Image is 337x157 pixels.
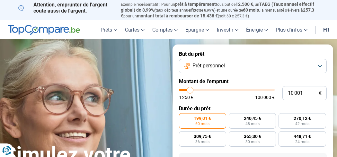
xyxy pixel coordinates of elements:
span: 42 mois [295,122,309,126]
button: Prêt personnel [179,59,327,73]
span: 60 mois [243,7,259,13]
span: 240,45 € [244,116,261,121]
span: 100 000 € [255,95,275,100]
span: Prêt personnel [192,62,225,69]
span: TAEG (Taux annuel effectif global) de 8,99% [121,2,314,13]
a: Prêts [97,20,121,39]
span: 448,71 € [294,134,311,139]
label: But du prêt [179,51,327,57]
span: 24 mois [295,140,309,144]
span: prêt à tempérament [175,2,216,7]
p: Attention, emprunter de l'argent coûte aussi de l'argent. [18,2,113,14]
span: fixe [191,7,199,13]
span: 48 mois [245,122,260,126]
span: 1 250 € [179,95,193,100]
span: 309,75 € [194,134,211,139]
span: € [319,91,322,96]
a: Investir [213,20,242,39]
a: fr [319,20,333,39]
a: Plus d'infos [272,20,311,39]
label: Montant de l'emprunt [179,78,327,84]
span: 30 mois [245,140,260,144]
span: 12.500 € [235,2,253,7]
img: TopCompare [8,25,80,35]
a: Énergie [242,20,272,39]
span: 257,3 € [121,7,314,18]
span: 60 mois [195,122,209,126]
label: Durée du prêt [179,105,327,112]
a: Cartes [121,20,148,39]
p: Exemple représentatif : Pour un tous but de , un (taux débiteur annuel de 8,99%) et une durée de ... [121,2,319,19]
a: Comptes [148,20,182,39]
span: 270,12 € [294,116,311,121]
span: 36 mois [195,140,209,144]
span: 199,01 € [194,116,211,121]
span: 365,30 € [244,134,261,139]
a: Épargne [182,20,213,39]
span: montant total à rembourser de 15.438 € [137,13,218,18]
